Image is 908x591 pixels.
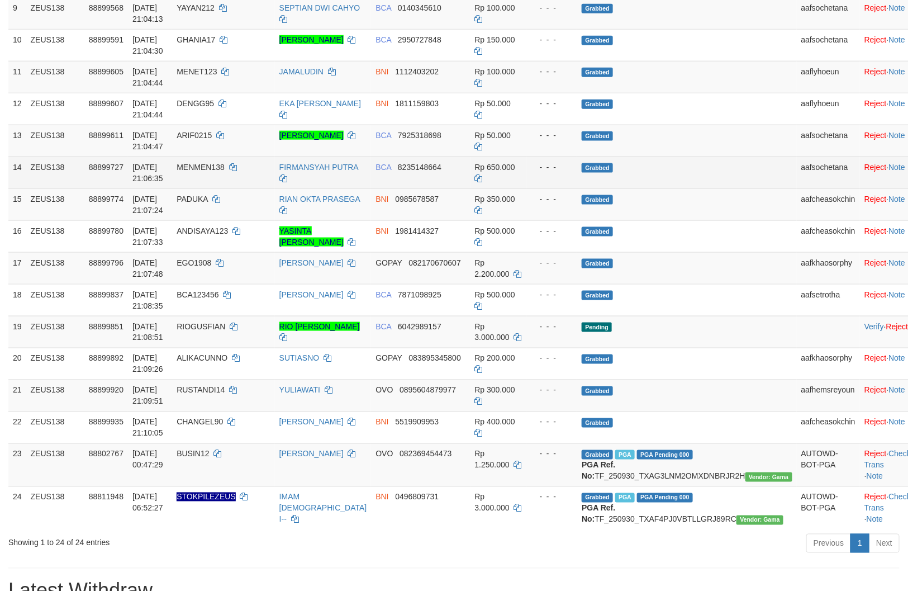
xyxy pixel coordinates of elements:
[850,534,869,553] a: 1
[889,131,906,140] a: Note
[8,125,26,157] td: 13
[375,258,402,267] span: GOPAY
[26,252,84,284] td: ZEUS138
[26,188,84,220] td: ZEUS138
[615,493,635,503] span: Marked by aafsreyleap
[531,417,573,428] div: - - -
[89,163,123,172] span: 88899727
[582,100,613,109] span: Grabbed
[89,131,123,140] span: 88899611
[475,290,515,299] span: Rp 500.000
[8,93,26,125] td: 12
[132,35,163,55] span: [DATE] 21:04:30
[400,386,456,395] span: Copy 0895604879977 to clipboard
[615,450,635,460] span: Marked by aafsreyleap
[582,323,612,332] span: Pending
[797,29,860,61] td: aafsochetana
[745,472,792,482] span: Vendor URL: https://trx31.1velocity.biz
[867,472,883,481] a: Note
[475,195,515,204] span: Rp 350.000
[132,450,163,470] span: [DATE] 00:47:29
[409,258,461,267] span: Copy 082170670607 to clipboard
[531,321,573,332] div: - - -
[279,131,344,140] a: [PERSON_NAME]
[375,290,391,299] span: BCA
[177,195,208,204] span: PADUKA
[26,29,84,61] td: ZEUS138
[582,504,615,524] b: PGA Ref. No:
[279,163,358,172] a: FIRMANSYAH PUTRA
[582,163,613,173] span: Grabbed
[132,354,163,374] span: [DATE] 21:09:26
[475,258,510,278] span: Rp 2.200.000
[797,125,860,157] td: aafsochetana
[582,68,613,77] span: Grabbed
[889,386,906,395] a: Note
[89,322,123,331] span: 88899851
[8,316,26,348] td: 19
[864,3,887,12] a: Reject
[582,195,613,205] span: Grabbed
[177,354,227,363] span: ALIKACUNNO
[577,486,796,529] td: TF_250930_TXAF4PJ0VBTLLGRJ89RC
[177,322,225,331] span: RIOGUSFIAN
[889,195,906,204] a: Note
[637,450,693,460] span: PGA Pending
[279,99,361,108] a: EKA [PERSON_NAME]
[475,418,515,427] span: Rp 400.000
[279,450,344,458] a: [PERSON_NAME]
[475,226,515,235] span: Rp 500.000
[531,353,573,364] div: - - -
[889,67,906,76] a: Note
[398,163,441,172] span: Copy 8235148664 to clipboard
[279,322,360,331] a: RIO [PERSON_NAME]
[398,290,441,299] span: Copy 7871098925 to clipboard
[867,515,883,524] a: Note
[177,290,219,299] span: BCA123456
[797,93,860,125] td: aaflyhoeun
[582,493,613,503] span: Grabbed
[531,162,573,173] div: - - -
[177,386,225,395] span: RUSTANDI14
[889,3,906,12] a: Note
[797,380,860,412] td: aafhemsreyoun
[132,493,163,513] span: [DATE] 06:52:27
[889,354,906,363] a: Note
[26,486,84,529] td: ZEUS138
[398,3,441,12] span: Copy 0140345610 to clipboard
[736,516,783,525] span: Vendor URL: https://trx31.1velocity.biz
[132,3,163,23] span: [DATE] 21:04:13
[864,386,887,395] a: Reject
[8,533,370,549] div: Showing 1 to 24 of 24 entries
[475,99,511,108] span: Rp 50.000
[8,380,26,412] td: 21
[279,386,320,395] a: YULIAWATI
[864,226,887,235] a: Reject
[582,354,613,364] span: Grabbed
[89,386,123,395] span: 88899920
[177,131,212,140] span: ARIF0215
[375,322,391,331] span: BCA
[279,226,344,247] a: YASINTA [PERSON_NAME]
[582,36,613,45] span: Grabbed
[375,3,391,12] span: BCA
[26,157,84,188] td: ZEUS138
[889,99,906,108] a: Note
[475,322,510,342] span: Rp 3.000.000
[8,348,26,380] td: 20
[531,193,573,205] div: - - -
[132,418,163,438] span: [DATE] 21:10:05
[375,35,391,44] span: BCA
[26,348,84,380] td: ZEUS138
[797,348,860,380] td: aafkhaosorphy
[582,418,613,428] span: Grabbed
[864,322,884,331] a: Verify
[395,493,439,502] span: Copy 0496809731 to clipboard
[26,380,84,412] td: ZEUS138
[531,491,573,503] div: - - -
[869,534,900,553] a: Next
[132,163,163,183] span: [DATE] 21:06:35
[177,99,214,108] span: DENGG95
[26,316,84,348] td: ZEUS138
[375,386,393,395] span: OVO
